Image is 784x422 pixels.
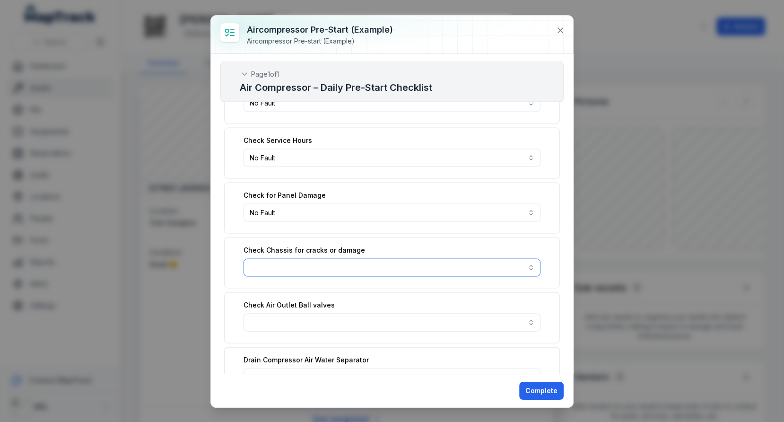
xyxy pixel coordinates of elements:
[247,23,393,36] h3: Aircompressor Pre-start (Example)
[244,136,312,145] label: Check Service Hours
[244,246,365,255] label: Check Chassis for cracks or damage
[244,204,540,222] button: No Fault
[251,70,279,79] span: Page 1 of 1
[519,382,564,400] button: Complete
[244,94,540,112] button: No Fault
[240,81,544,94] h2: Air Compressor – Daily Pre-Start Checklist
[244,355,369,365] label: Drain Compressor Air Water Separator
[244,191,326,200] label: Check for Panel Damage
[247,36,393,46] div: Aircompressor Pre-start (Example)
[244,149,540,167] button: No Fault
[244,300,335,310] label: Check Air Outlet Ball valves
